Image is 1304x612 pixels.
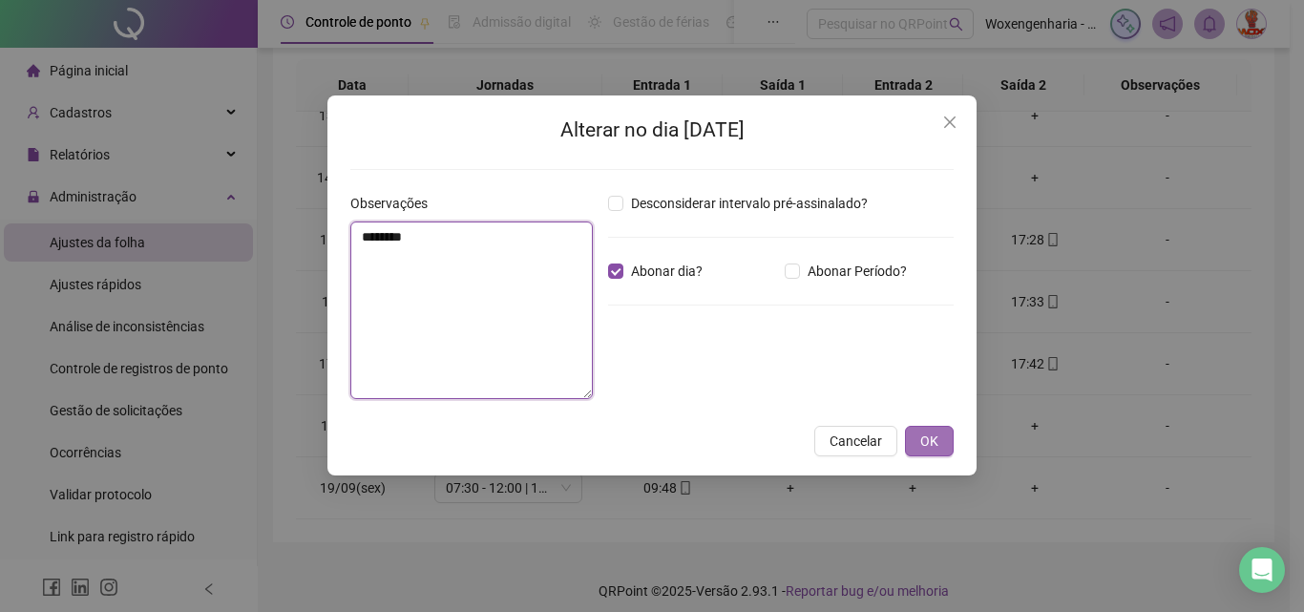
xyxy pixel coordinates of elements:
[942,115,957,130] span: close
[623,193,875,214] span: Desconsiderar intervalo pré-assinalado?
[1239,547,1285,593] div: Open Intercom Messenger
[350,115,954,146] h2: Alterar no dia [DATE]
[905,426,954,456] button: OK
[800,261,915,282] span: Abonar Período?
[814,426,897,456] button: Cancelar
[920,431,938,452] span: OK
[350,193,440,214] label: Observações
[830,431,882,452] span: Cancelar
[935,107,965,137] button: Close
[623,261,710,282] span: Abonar dia?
